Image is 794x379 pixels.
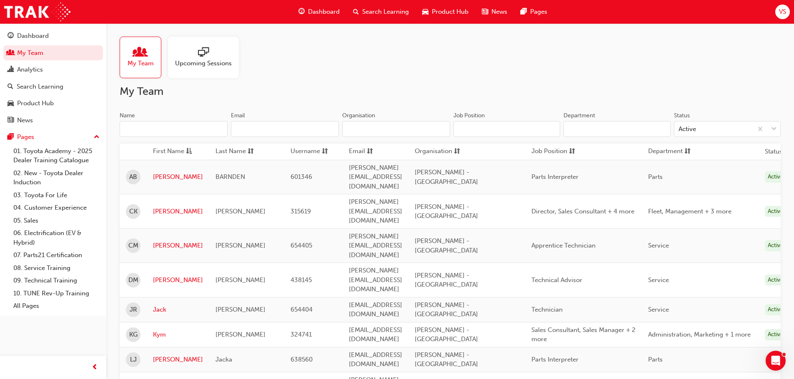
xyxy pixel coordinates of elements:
[3,62,103,77] a: Analytics
[342,121,450,137] input: Organisation
[775,5,790,19] button: VS
[94,132,100,143] span: up-icon
[415,351,478,368] span: [PERSON_NAME] - [GEOGRAPHIC_DATA]
[531,173,579,181] span: Parts Interpreter
[153,275,203,285] a: [PERSON_NAME]
[8,100,14,107] span: car-icon
[416,3,475,20] a: car-iconProduct Hub
[8,50,14,57] span: people-icon
[531,242,596,249] span: Apprentice Technician
[215,242,266,249] span: [PERSON_NAME]
[415,146,452,157] span: Organisation
[10,201,103,214] a: 04. Customer Experience
[291,331,312,338] span: 324741
[291,146,336,157] button: Usernamesorting-icon
[120,111,135,120] div: Name
[771,124,777,135] span: down-icon
[531,208,634,215] span: Director, Sales Consultant + 4 more
[453,111,485,120] div: Job Position
[175,59,232,68] span: Upcoming Sessions
[415,203,478,220] span: [PERSON_NAME] - [GEOGRAPHIC_DATA]
[475,3,514,20] a: news-iconNews
[514,3,554,20] a: pages-iconPages
[153,330,203,339] a: Kym
[135,47,146,59] span: people-icon
[8,117,14,124] span: news-icon
[4,2,70,21] img: Trak
[215,146,261,157] button: Last Namesorting-icon
[349,146,395,157] button: Emailsorting-icon
[120,85,781,98] h2: My Team
[674,111,690,120] div: Status
[432,7,468,17] span: Product Hub
[153,172,203,182] a: [PERSON_NAME]
[765,329,786,340] div: Active
[362,7,409,17] span: Search Learning
[291,146,320,157] span: Username
[3,27,103,129] button: DashboardMy TeamAnalyticsSearch LearningProduct HubNews
[353,7,359,17] span: search-icon
[17,116,33,125] div: News
[8,66,14,74] span: chart-icon
[198,47,209,59] span: sessionType_ONLINE_URL-icon
[10,167,103,189] a: 02. New - Toyota Dealer Induction
[298,7,305,17] span: guage-icon
[415,237,478,254] span: [PERSON_NAME] - [GEOGRAPHIC_DATA]
[648,208,731,215] span: Fleet, Management + 3 more
[10,262,103,275] a: 08. Service Training
[215,146,246,157] span: Last Name
[3,129,103,145] button: Pages
[17,31,49,41] div: Dashboard
[531,306,563,313] span: Technician
[765,240,786,251] div: Active
[291,306,313,313] span: 654404
[766,351,786,371] iframe: Intercom live chat
[349,301,402,318] span: [EMAIL_ADDRESS][DOMAIN_NAME]
[765,275,786,286] div: Active
[3,113,103,128] a: News
[349,267,402,293] span: [PERSON_NAME][EMAIL_ADDRESS][DOMAIN_NAME]
[342,111,375,120] div: Organisation
[415,146,461,157] button: Organisationsorting-icon
[322,146,328,157] span: sorting-icon
[564,121,670,137] input: Department
[531,326,636,343] span: Sales Consultant, Sales Manager + 2 more
[8,32,14,40] span: guage-icon
[128,241,138,250] span: CM
[129,330,138,339] span: KG
[153,241,203,250] a: [PERSON_NAME]
[530,7,547,17] span: Pages
[153,146,184,157] span: First Name
[291,173,312,181] span: 601346
[531,356,579,363] span: Parts Interpreter
[8,134,14,141] span: pages-icon
[17,65,43,74] div: Analytics
[231,121,339,137] input: Email
[10,227,103,249] a: 06. Electrification (EV & Hybrid)
[491,7,507,17] span: News
[415,301,478,318] span: [PERSON_NAME] - [GEOGRAPHIC_DATA]
[349,326,402,343] span: [EMAIL_ADDRESS][DOMAIN_NAME]
[291,276,312,284] span: 438145
[231,111,245,120] div: Email
[92,362,98,373] span: prev-icon
[129,172,137,182] span: AB
[648,306,669,313] span: Service
[128,275,138,285] span: DM
[3,79,103,94] a: Search Learning
[765,354,786,365] div: Active
[17,132,34,142] div: Pages
[292,3,346,20] a: guage-iconDashboard
[10,249,103,262] a: 07. Parts21 Certification
[765,171,786,183] div: Active
[349,233,402,259] span: [PERSON_NAME][EMAIL_ADDRESS][DOMAIN_NAME]
[349,198,402,224] span: [PERSON_NAME][EMAIL_ADDRESS][DOMAIN_NAME]
[415,272,478,289] span: [PERSON_NAME] - [GEOGRAPHIC_DATA]
[10,214,103,227] a: 05. Sales
[349,164,402,190] span: [PERSON_NAME][EMAIL_ADDRESS][DOMAIN_NAME]
[129,207,138,216] span: CK
[291,208,311,215] span: 315619
[648,276,669,284] span: Service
